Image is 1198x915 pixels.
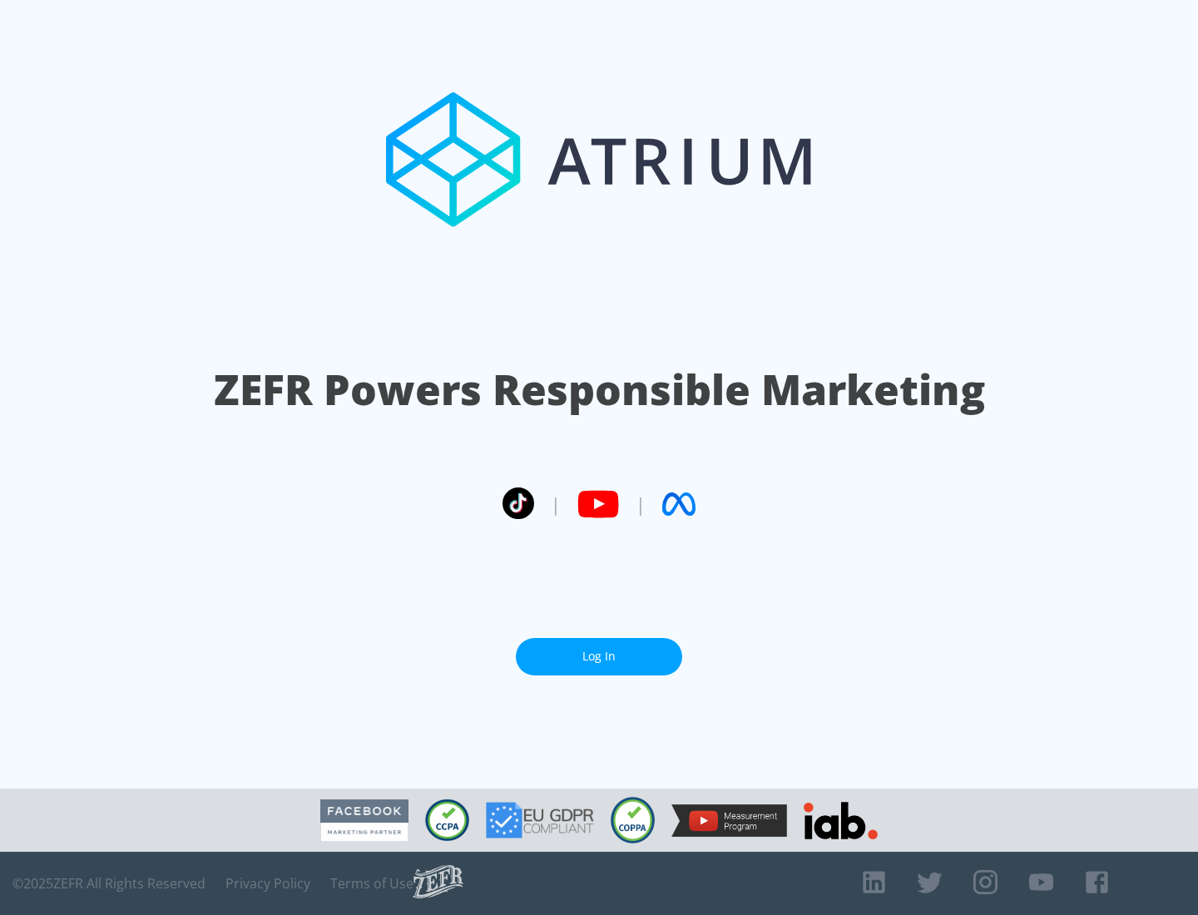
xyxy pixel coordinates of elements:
img: IAB [804,802,878,839]
img: GDPR Compliant [486,802,594,838]
span: | [636,492,646,517]
a: Terms of Use [330,875,413,892]
img: CCPA Compliant [425,799,469,841]
a: Privacy Policy [225,875,310,892]
a: Log In [516,638,682,675]
img: Facebook Marketing Partner [320,799,408,842]
img: COPPA Compliant [611,797,655,843]
h1: ZEFR Powers Responsible Marketing [214,361,985,418]
img: YouTube Measurement Program [671,804,787,837]
span: | [551,492,561,517]
span: © 2025 ZEFR All Rights Reserved [12,875,205,892]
